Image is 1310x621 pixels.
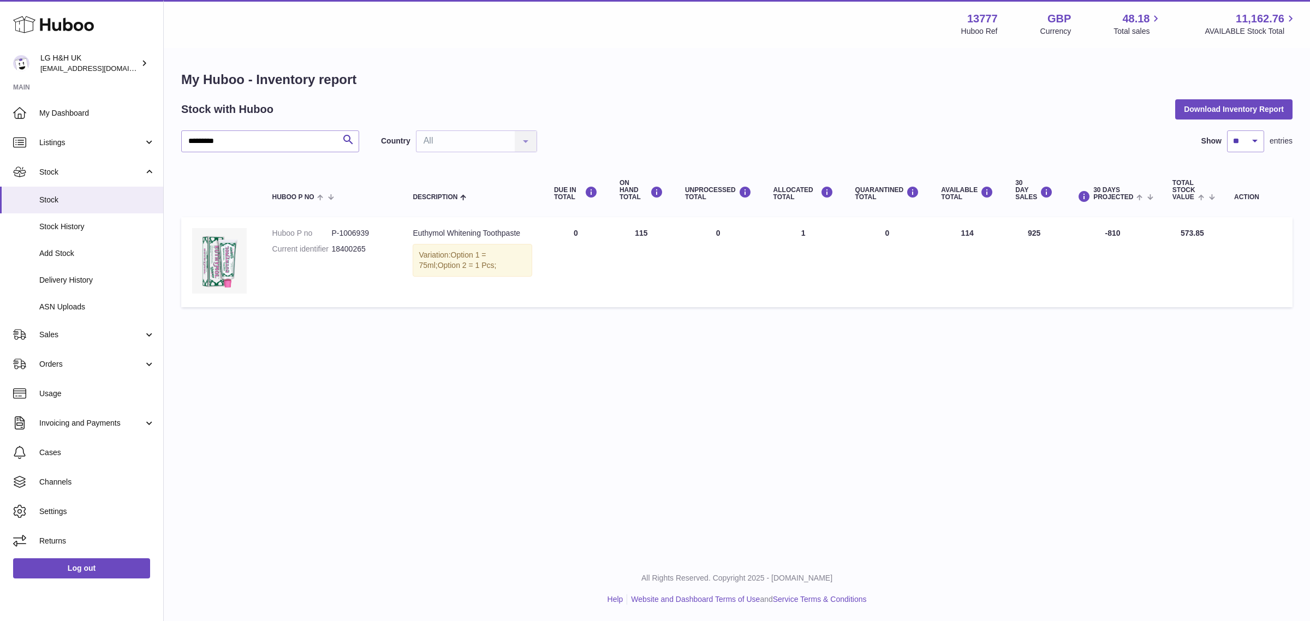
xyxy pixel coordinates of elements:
a: Website and Dashboard Terms of Use [631,595,760,604]
a: Service Terms & Conditions [773,595,867,604]
span: Stock [39,195,155,205]
td: 0 [674,217,763,307]
span: Stock History [39,222,155,232]
div: Euthymol Whitening Toothpaste [413,228,532,238]
span: Total stock value [1172,180,1195,201]
div: DUE IN TOTAL [554,186,598,201]
li: and [627,594,866,605]
span: Channels [39,477,155,487]
img: veechen@lghnh.co.uk [13,55,29,71]
span: entries [1270,136,1293,146]
span: Delivery History [39,275,155,285]
td: 115 [609,217,674,307]
button: Download Inventory Report [1175,99,1293,119]
span: 48.18 [1122,11,1150,26]
dt: Current identifier [272,244,332,254]
span: 573.85 [1181,229,1204,237]
label: Country [381,136,410,146]
div: ALLOCATED Total [773,186,833,201]
span: Settings [39,506,155,517]
span: Description [413,194,457,201]
td: -810 [1064,217,1162,307]
label: Show [1201,136,1222,146]
strong: GBP [1047,11,1071,26]
span: 11,162.76 [1236,11,1284,26]
span: Huboo P no [272,194,314,201]
td: 925 [1004,217,1064,307]
span: Listings [39,138,144,148]
span: Invoicing and Payments [39,418,144,428]
div: Huboo Ref [961,26,998,37]
div: QUARANTINED Total [855,186,920,201]
dt: Huboo P no [272,228,332,238]
a: 48.18 Total sales [1113,11,1162,37]
span: Usage [39,389,155,399]
a: 11,162.76 AVAILABLE Stock Total [1205,11,1297,37]
dd: 18400265 [331,244,391,254]
dd: P-1006939 [331,228,391,238]
span: 0 [885,229,890,237]
div: UNPROCESSED Total [685,186,752,201]
td: 1 [763,217,844,307]
span: Cases [39,447,155,458]
a: Log out [13,558,150,578]
span: Stock [39,167,144,177]
span: Orders [39,359,144,369]
span: Returns [39,536,155,546]
td: 0 [543,217,609,307]
span: Add Stock [39,248,155,259]
span: Total sales [1113,26,1162,37]
span: My Dashboard [39,108,155,118]
span: 30 DAYS PROJECTED [1093,187,1133,201]
h1: My Huboo - Inventory report [181,71,1293,88]
a: Help [608,595,623,604]
span: Sales [39,330,144,340]
td: 114 [930,217,1004,307]
span: ASN Uploads [39,302,155,312]
div: 30 DAY SALES [1015,180,1053,201]
span: AVAILABLE Stock Total [1205,26,1297,37]
div: AVAILABLE Total [941,186,993,201]
span: Option 1 = 75ml; [419,250,486,270]
strong: 13777 [967,11,998,26]
h2: Stock with Huboo [181,102,273,117]
span: [EMAIL_ADDRESS][DOMAIN_NAME] [40,64,160,73]
div: Currency [1040,26,1071,37]
p: All Rights Reserved. Copyright 2025 - [DOMAIN_NAME] [172,573,1301,583]
img: product image [192,228,247,294]
span: Option 2 = 1 Pcs; [438,261,497,270]
div: Action [1234,194,1282,201]
div: Variation: [413,244,532,277]
div: LG H&H UK [40,53,139,74]
div: ON HAND Total [620,180,663,201]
